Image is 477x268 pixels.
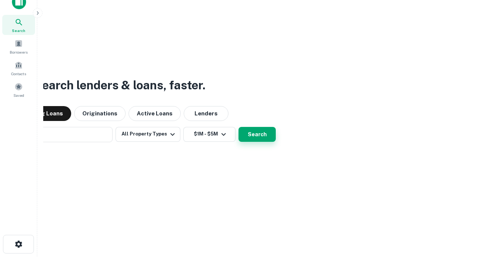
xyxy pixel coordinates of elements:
[11,71,26,77] span: Contacts
[116,127,180,142] button: All Property Types
[2,15,35,35] a: Search
[184,106,228,121] button: Lenders
[440,208,477,244] iframe: Chat Widget
[238,127,276,142] button: Search
[13,92,24,98] span: Saved
[12,28,25,33] span: Search
[34,76,205,94] h3: Search lenders & loans, faster.
[2,80,35,100] a: Saved
[129,106,181,121] button: Active Loans
[2,58,35,78] a: Contacts
[10,49,28,55] span: Borrowers
[2,36,35,57] a: Borrowers
[183,127,236,142] button: $1M - $5M
[74,106,126,121] button: Originations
